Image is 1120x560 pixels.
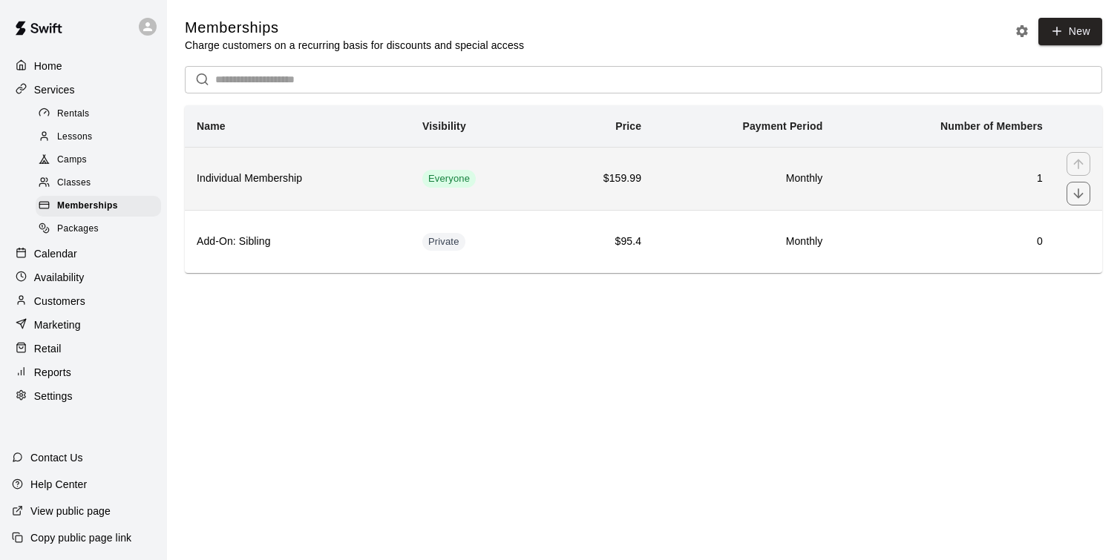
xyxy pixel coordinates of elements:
h6: Add-On: Sibling [197,234,399,250]
a: Lessons [36,125,167,148]
p: Contact Us [30,450,83,465]
p: Charge customers on a recurring basis for discounts and special access [185,38,524,53]
p: Help Center [30,477,87,492]
span: Memberships [57,199,118,214]
p: Reports [34,365,71,380]
span: Private [422,235,465,249]
p: Home [34,59,62,73]
span: Classes [57,176,91,191]
p: Copy public page link [30,530,131,545]
a: Marketing [12,314,155,336]
b: Visibility [422,120,466,132]
p: Availability [34,270,85,285]
h6: $95.4 [557,234,641,250]
span: Packages [57,222,99,237]
a: Retail [12,337,155,360]
button: move item down [1067,182,1090,205]
span: Rentals [57,107,90,122]
a: Reports [12,361,155,383]
div: Memberships [36,196,161,217]
h5: Memberships [185,18,524,38]
p: Retail [34,341,62,356]
a: Classes [36,172,167,195]
span: Lessons [57,130,93,145]
div: Classes [36,173,161,194]
b: Name [197,120,226,132]
div: Rentals [36,104,161,125]
div: Camps [36,150,161,171]
p: Calendar [34,246,77,261]
div: This membership is hidden from the memberships page [422,233,465,251]
h6: Individual Membership [197,171,399,187]
a: Home [12,55,155,77]
a: New [1038,18,1102,45]
p: View public page [30,504,111,518]
a: Memberships [36,195,167,218]
button: Memberships settings [1011,20,1033,42]
h6: 0 [846,234,1043,250]
div: This membership is visible to all customers [422,170,476,188]
a: Rentals [36,102,167,125]
div: Packages [36,219,161,240]
a: Camps [36,149,167,172]
h6: $159.99 [557,171,641,187]
p: Settings [34,389,73,403]
div: Lessons [36,127,161,148]
a: Services [12,79,155,101]
span: Camps [57,153,87,168]
a: Settings [12,385,155,407]
table: simple table [185,105,1102,273]
a: Calendar [12,243,155,265]
h6: Monthly [665,171,822,187]
b: Price [615,120,641,132]
a: Customers [12,290,155,312]
p: Marketing [34,317,81,332]
b: Payment Period [742,120,822,132]
b: Number of Members [940,120,1043,132]
p: Customers [34,294,85,309]
span: Everyone [422,172,476,186]
h6: 1 [846,171,1043,187]
a: Packages [36,218,167,241]
h6: Monthly [665,234,822,250]
p: Services [34,82,75,97]
a: Availability [12,266,155,289]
